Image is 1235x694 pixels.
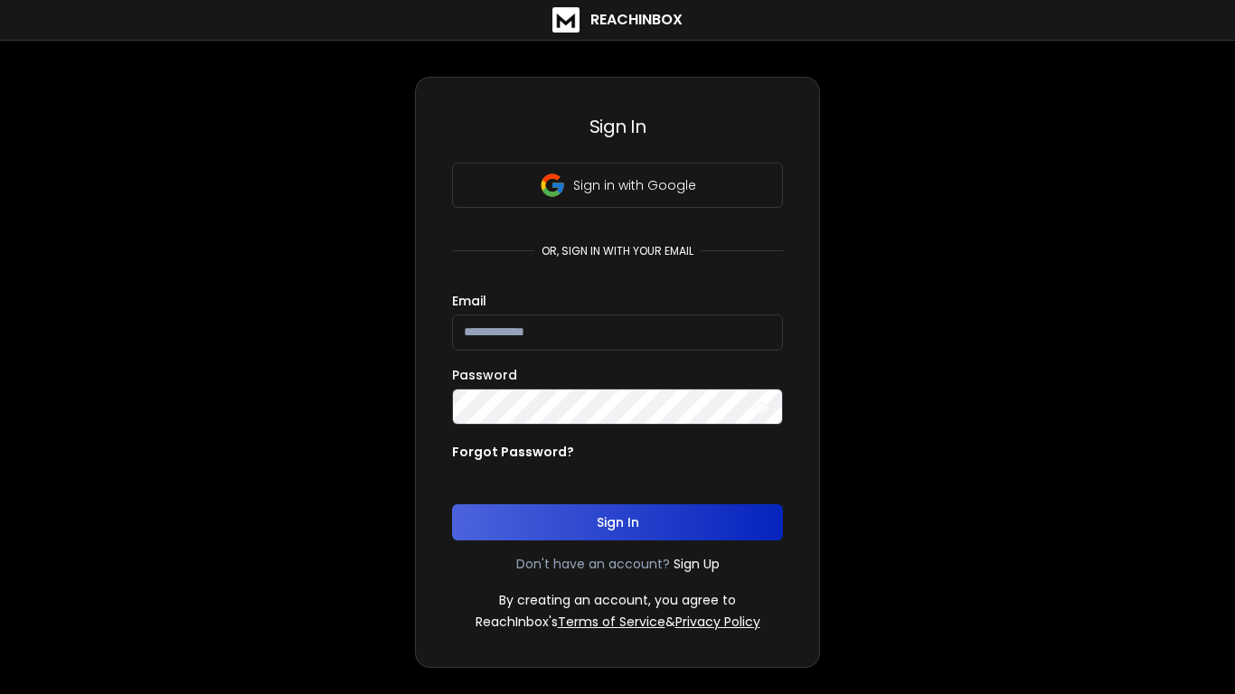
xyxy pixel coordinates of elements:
img: logo [552,7,580,33]
button: Sign in with Google [452,163,783,208]
a: Terms of Service [558,613,665,631]
h3: Sign In [452,114,783,139]
button: Sign In [452,504,783,540]
a: ReachInbox [552,7,683,33]
p: Sign in with Google [573,176,696,194]
label: Password [452,369,517,381]
p: Don't have an account? [516,555,670,573]
p: or, sign in with your email [534,244,701,258]
h1: ReachInbox [590,9,683,31]
a: Sign Up [674,555,720,573]
p: Forgot Password? [452,443,574,461]
p: ReachInbox's & [476,613,760,631]
label: Email [452,295,486,307]
a: Privacy Policy [675,613,760,631]
p: By creating an account, you agree to [499,591,736,609]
